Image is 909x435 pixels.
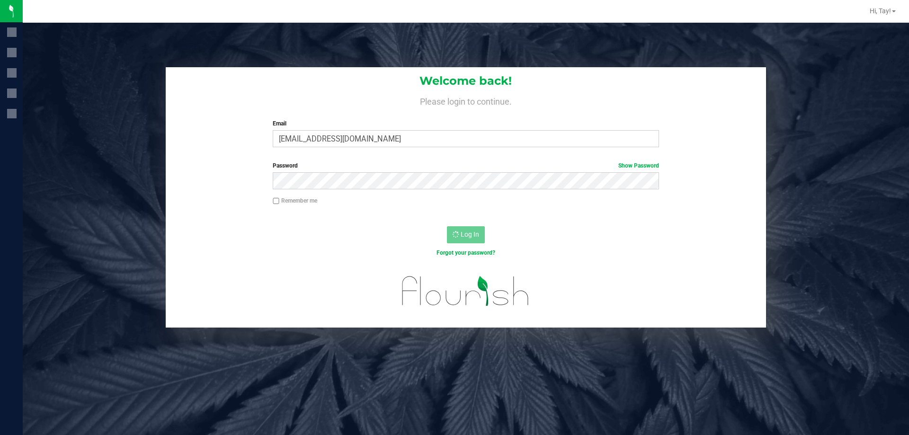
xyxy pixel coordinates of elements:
[273,162,298,169] span: Password
[391,267,541,315] img: flourish_logo.svg
[447,226,485,243] button: Log In
[166,75,766,87] h1: Welcome back!
[870,7,891,15] span: Hi, Tay!
[437,249,495,256] a: Forgot your password?
[273,119,659,128] label: Email
[461,231,479,238] span: Log In
[273,198,279,204] input: Remember me
[618,162,659,169] a: Show Password
[273,196,317,205] label: Remember me
[166,95,766,106] h4: Please login to continue.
